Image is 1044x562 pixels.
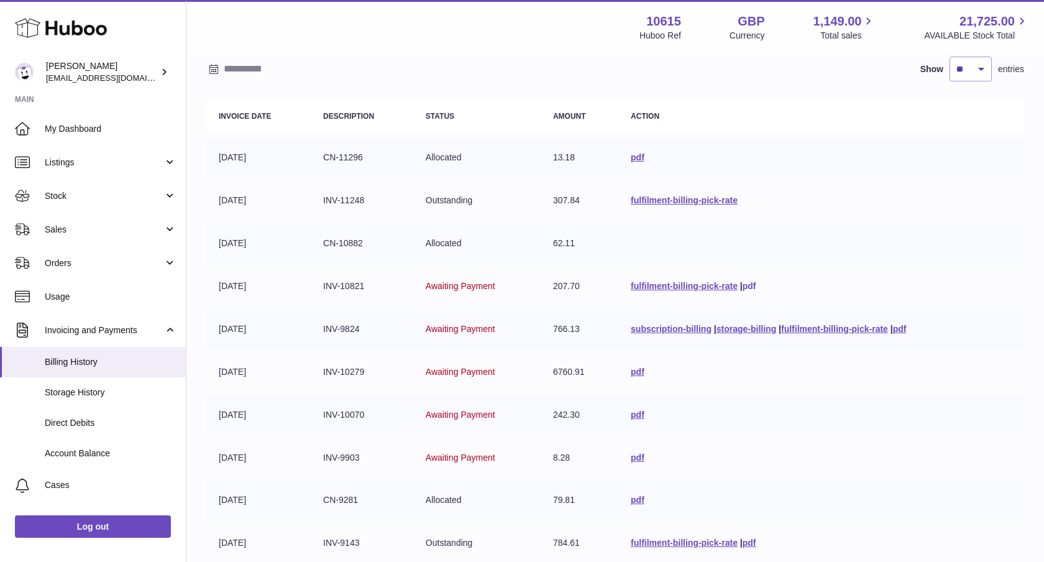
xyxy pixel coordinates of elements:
[426,453,495,463] span: Awaiting Payment
[311,225,413,262] td: CN-10882
[311,182,413,219] td: INV-11248
[779,324,781,334] span: |
[426,112,454,121] strong: Status
[426,495,462,505] span: Allocated
[541,354,618,390] td: 6760.91
[46,60,158,84] div: [PERSON_NAME]
[740,538,743,548] span: |
[998,63,1024,75] span: entries
[45,387,176,398] span: Storage History
[631,410,644,420] a: pdf
[311,525,413,561] td: INV-9143
[311,139,413,176] td: CN-11296
[426,195,473,205] span: Outstanding
[631,324,712,334] a: subscription-billing
[740,281,743,291] span: |
[714,324,717,334] span: |
[920,63,943,75] label: Show
[891,324,893,334] span: |
[45,190,163,202] span: Stock
[717,324,776,334] a: storage-billing
[541,268,618,305] td: 207.70
[45,123,176,135] span: My Dashboard
[206,225,311,262] td: [DATE]
[426,281,495,291] span: Awaiting Payment
[311,354,413,390] td: INV-10279
[541,225,618,262] td: 62.11
[813,13,876,42] a: 1,149.00 Total sales
[541,139,618,176] td: 13.18
[730,30,765,42] div: Currency
[639,30,681,42] div: Huboo Ref
[206,182,311,219] td: [DATE]
[426,152,462,162] span: Allocated
[959,13,1015,30] span: 21,725.00
[311,440,413,476] td: INV-9903
[541,440,618,476] td: 8.28
[206,139,311,176] td: [DATE]
[206,482,311,518] td: [DATE]
[631,367,644,377] a: pdf
[45,291,176,303] span: Usage
[631,281,738,291] a: fulfilment-billing-pick-rate
[311,482,413,518] td: CN-9281
[311,397,413,433] td: INV-10070
[45,417,176,429] span: Direct Debits
[820,30,876,42] span: Total sales
[738,13,764,30] strong: GBP
[46,73,183,83] span: [EMAIL_ADDRESS][DOMAIN_NAME]
[45,157,163,168] span: Listings
[15,515,171,538] a: Log out
[45,448,176,459] span: Account Balance
[45,257,163,269] span: Orders
[541,482,618,518] td: 79.81
[206,311,311,348] td: [DATE]
[924,30,1029,42] span: AVAILABLE Stock Total
[743,538,756,548] a: pdf
[219,112,271,121] strong: Invoice Date
[206,268,311,305] td: [DATE]
[426,367,495,377] span: Awaiting Payment
[646,13,681,30] strong: 10615
[924,13,1029,42] a: 21,725.00 AVAILABLE Stock Total
[631,152,644,162] a: pdf
[15,63,34,81] img: fulfillment@fable.com
[311,311,413,348] td: INV-9824
[541,397,618,433] td: 242.30
[541,311,618,348] td: 766.13
[206,440,311,476] td: [DATE]
[631,538,738,548] a: fulfilment-billing-pick-rate
[541,182,618,219] td: 307.84
[45,224,163,236] span: Sales
[426,324,495,334] span: Awaiting Payment
[426,238,462,248] span: Allocated
[206,354,311,390] td: [DATE]
[45,356,176,368] span: Billing History
[813,13,862,30] span: 1,149.00
[206,397,311,433] td: [DATE]
[781,324,888,334] a: fulfilment-billing-pick-rate
[311,268,413,305] td: INV-10821
[323,112,374,121] strong: Description
[553,112,586,121] strong: Amount
[206,525,311,561] td: [DATE]
[631,453,644,463] a: pdf
[541,525,618,561] td: 784.61
[45,325,163,336] span: Invoicing and Payments
[631,112,659,121] strong: Action
[631,495,644,505] a: pdf
[893,324,907,334] a: pdf
[426,538,473,548] span: Outstanding
[45,479,176,491] span: Cases
[426,410,495,420] span: Awaiting Payment
[743,281,756,291] a: pdf
[631,195,738,205] a: fulfilment-billing-pick-rate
